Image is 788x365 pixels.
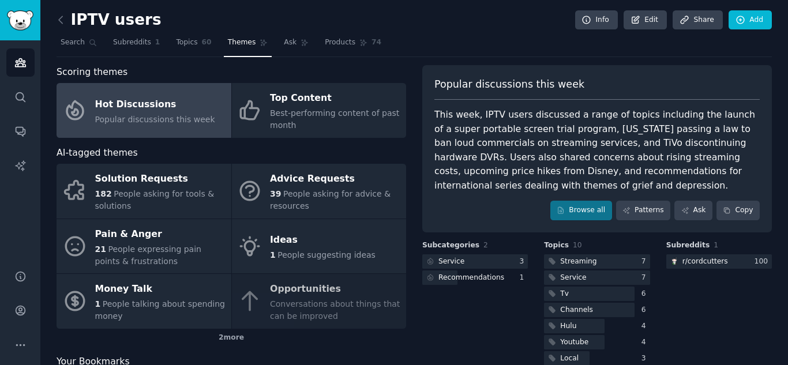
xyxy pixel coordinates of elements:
[95,115,215,124] span: Popular discussions this week
[95,299,101,308] span: 1
[641,257,650,267] div: 7
[560,273,586,283] div: Service
[434,77,584,92] span: Popular discussions this week
[483,241,488,249] span: 2
[560,289,569,299] div: Tv
[155,37,160,48] span: 1
[57,83,231,138] a: Hot DiscussionsPopular discussions this week
[270,189,391,210] span: People asking for advice & resources
[673,10,722,30] a: Share
[270,89,400,108] div: Top Content
[57,274,231,329] a: Money Talk1People talking about spending money
[280,33,313,57] a: Ask
[202,37,212,48] span: 60
[95,225,226,243] div: Pain & Anger
[560,353,579,364] div: Local
[544,319,650,333] a: Hulu4
[544,335,650,349] a: Youtube4
[57,146,138,160] span: AI-tagged themes
[573,241,582,249] span: 10
[95,280,226,299] div: Money Talk
[624,10,667,30] a: Edit
[560,337,588,348] div: Youtube
[325,37,355,48] span: Products
[544,240,569,251] span: Topics
[544,303,650,317] a: Channels6
[284,37,297,48] span: Ask
[438,257,464,267] div: Service
[641,273,650,283] div: 7
[422,270,528,285] a: Recommendations1
[520,257,528,267] div: 3
[422,240,479,251] span: Subcategories
[57,219,231,274] a: Pain & Anger21People expressing pain points & frustrations
[438,273,504,283] div: Recommendations
[95,244,201,266] span: People expressing pain points & frustrations
[434,108,760,193] div: This week, IPTV users discussed a range of topics including the launch of a super portable screen...
[95,244,106,254] span: 21
[321,33,385,57] a: Products74
[755,257,772,267] div: 100
[270,108,399,130] span: Best-performing content of past month
[641,305,650,315] div: 6
[7,10,33,31] img: GummySearch logo
[270,170,400,189] div: Advice Requests
[232,164,407,219] a: Advice Requests39People asking for advice & resources
[95,189,112,198] span: 182
[224,33,272,57] a: Themes
[172,33,215,57] a: Topics60
[228,37,256,48] span: Themes
[714,241,718,249] span: 1
[560,321,576,332] div: Hulu
[372,37,381,48] span: 74
[61,37,85,48] span: Search
[422,254,528,269] a: Service3
[674,201,712,220] a: Ask
[57,329,406,347] div: 2 more
[641,289,650,299] div: 6
[57,33,101,57] a: Search
[616,201,670,220] a: Patterns
[270,231,376,250] div: Ideas
[95,95,215,114] div: Hot Discussions
[716,201,760,220] button: Copy
[109,33,164,57] a: Subreddits1
[57,65,127,80] span: Scoring themes
[232,83,407,138] a: Top ContentBest-performing content of past month
[575,10,618,30] a: Info
[95,170,226,189] div: Solution Requests
[232,219,407,274] a: Ideas1People suggesting ideas
[270,250,276,259] span: 1
[641,353,650,364] div: 3
[560,305,593,315] div: Channels
[682,257,728,267] div: r/ cordcutters
[544,254,650,269] a: Streaming7
[666,240,710,251] span: Subreddits
[550,201,612,220] a: Browse all
[670,257,678,265] img: cordcutters
[666,254,772,269] a: cordcuttersr/cordcutters100
[176,37,197,48] span: Topics
[641,321,650,332] div: 4
[277,250,376,259] span: People suggesting ideas
[95,299,225,321] span: People talking about spending money
[113,37,151,48] span: Subreddits
[560,257,596,267] div: Streaming
[57,11,162,29] h2: IPTV users
[544,287,650,301] a: Tv6
[729,10,772,30] a: Add
[95,189,215,210] span: People asking for tools & solutions
[544,270,650,285] a: Service7
[641,337,650,348] div: 4
[520,273,528,283] div: 1
[270,189,281,198] span: 39
[57,164,231,219] a: Solution Requests182People asking for tools & solutions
